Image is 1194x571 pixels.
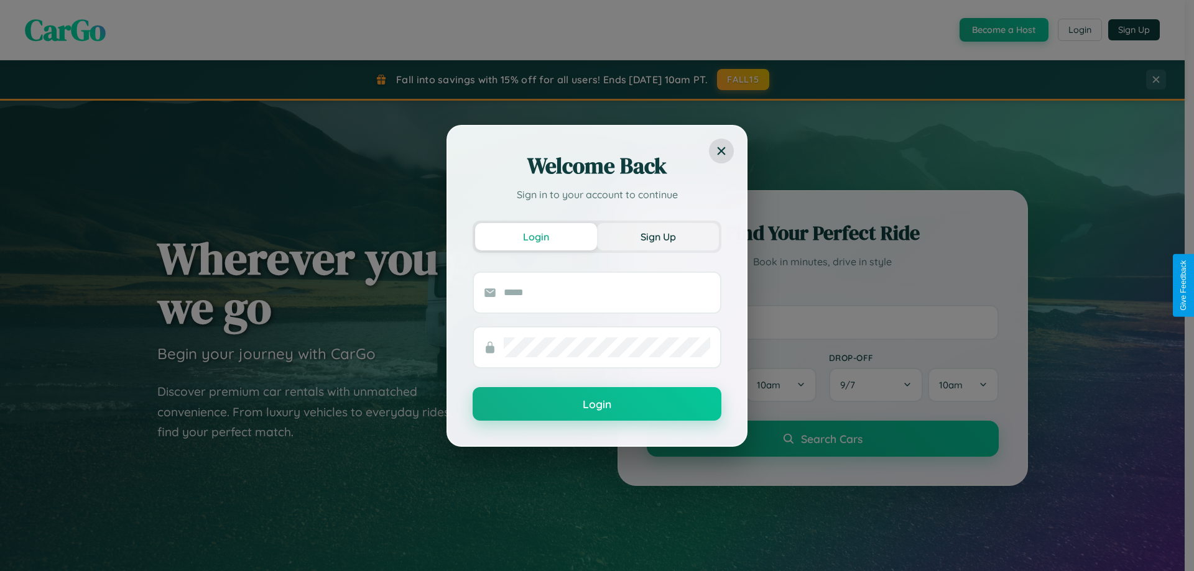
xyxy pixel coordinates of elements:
[473,151,721,181] h2: Welcome Back
[597,223,719,250] button: Sign Up
[473,387,721,421] button: Login
[475,223,597,250] button: Login
[1179,260,1188,311] div: Give Feedback
[473,187,721,202] p: Sign in to your account to continue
